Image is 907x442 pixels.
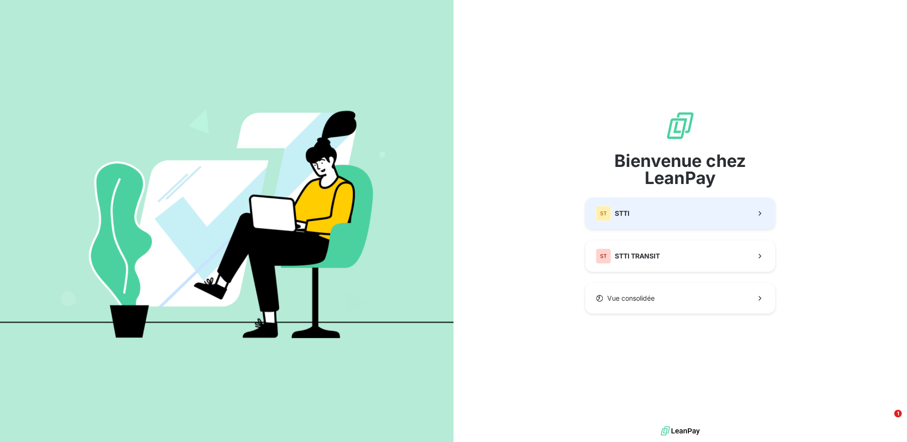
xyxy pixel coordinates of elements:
button: STSTTI TRANSIT [585,240,775,272]
span: STTI [615,209,629,218]
span: Bienvenue chez LeanPay [585,152,775,186]
div: ST [596,249,611,264]
span: 1 [894,410,902,417]
button: Vue consolidée [585,283,775,313]
iframe: Intercom live chat [875,410,898,433]
button: STSTTI [585,198,775,229]
img: logo sigle [665,110,695,141]
div: ST [596,206,611,221]
span: Vue consolidée [607,294,655,303]
span: STTI TRANSIT [615,251,660,261]
img: logo [661,424,700,438]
